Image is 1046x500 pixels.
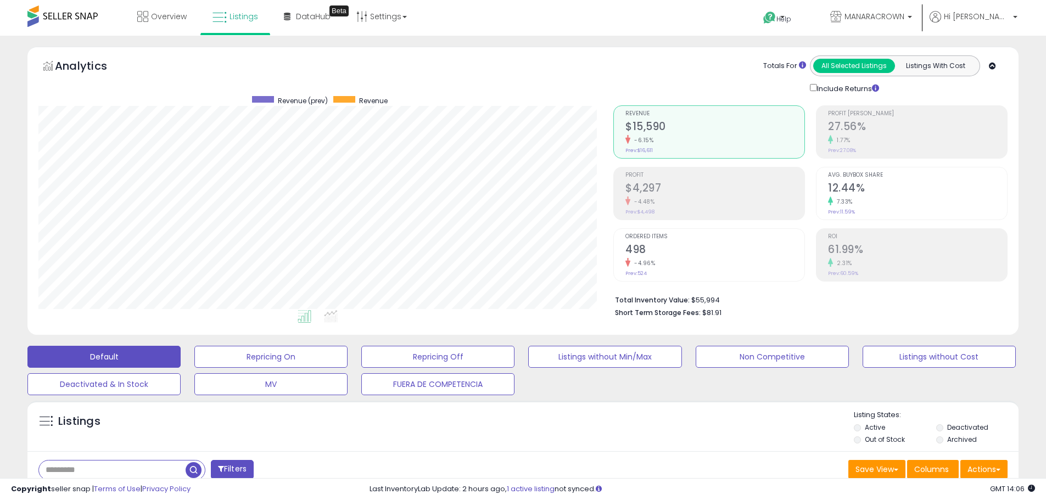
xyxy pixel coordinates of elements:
[763,61,806,71] div: Totals For
[828,147,856,154] small: Prev: 27.08%
[625,234,804,240] span: Ordered Items
[278,96,328,105] span: Revenue (prev)
[55,58,128,76] h5: Analytics
[630,136,653,144] small: -6.15%
[828,243,1007,258] h2: 61.99%
[615,295,690,305] b: Total Inventory Value:
[947,423,988,432] label: Deactivated
[833,136,851,144] small: 1.77%
[907,460,959,479] button: Columns
[27,373,181,395] button: Deactivated & In Stock
[630,198,655,206] small: -4.48%
[828,172,1007,178] span: Avg. Buybox Share
[854,410,1019,420] p: Listing States:
[359,96,388,105] span: Revenue
[11,484,51,494] strong: Copyright
[296,11,331,22] span: DataHub
[615,308,701,317] b: Short Term Storage Fees:
[94,484,141,494] a: Terms of Use
[865,435,905,444] label: Out of Stock
[361,346,514,368] button: Repricing Off
[625,209,655,215] small: Prev: $4,498
[142,484,191,494] a: Privacy Policy
[828,111,1007,117] span: Profit [PERSON_NAME]
[960,460,1008,479] button: Actions
[625,270,647,277] small: Prev: 524
[930,11,1017,36] a: Hi [PERSON_NAME]
[615,293,999,306] li: $55,994
[329,5,349,16] div: Tooltip anchor
[370,484,1035,495] div: Last InventoryLab Update: 2 hours ago, not synced.
[528,346,681,368] button: Listings without Min/Max
[211,460,254,479] button: Filters
[763,11,776,25] i: Get Help
[625,172,804,178] span: Profit
[361,373,514,395] button: FUERA DE COMPETENCIA
[696,346,849,368] button: Non Competitive
[507,484,555,494] a: 1 active listing
[828,209,855,215] small: Prev: 11.59%
[625,111,804,117] span: Revenue
[27,346,181,368] button: Default
[828,270,858,277] small: Prev: 60.59%
[844,11,904,22] span: MANARACROWN
[194,373,348,395] button: MV
[754,3,813,36] a: Help
[151,11,187,22] span: Overview
[776,14,791,24] span: Help
[802,82,892,94] div: Include Returns
[813,59,895,73] button: All Selected Listings
[990,484,1035,494] span: 2025-10-9 14:06 GMT
[625,182,804,196] h2: $4,297
[828,120,1007,135] h2: 27.56%
[828,234,1007,240] span: ROI
[625,120,804,135] h2: $15,590
[947,435,977,444] label: Archived
[833,259,852,267] small: 2.31%
[625,243,804,258] h2: 498
[230,11,258,22] span: Listings
[944,11,1010,22] span: Hi [PERSON_NAME]
[863,346,1016,368] button: Listings without Cost
[828,182,1007,196] h2: 12.44%
[914,464,949,475] span: Columns
[194,346,348,368] button: Repricing On
[625,147,653,154] small: Prev: $16,611
[630,259,655,267] small: -4.96%
[11,484,191,495] div: seller snap | |
[894,59,976,73] button: Listings With Cost
[702,307,721,318] span: $81.91
[596,485,602,492] i: Click here to read more about un-synced listings.
[833,198,853,206] small: 7.33%
[58,414,100,429] h5: Listings
[848,460,905,479] button: Save View
[865,423,885,432] label: Active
